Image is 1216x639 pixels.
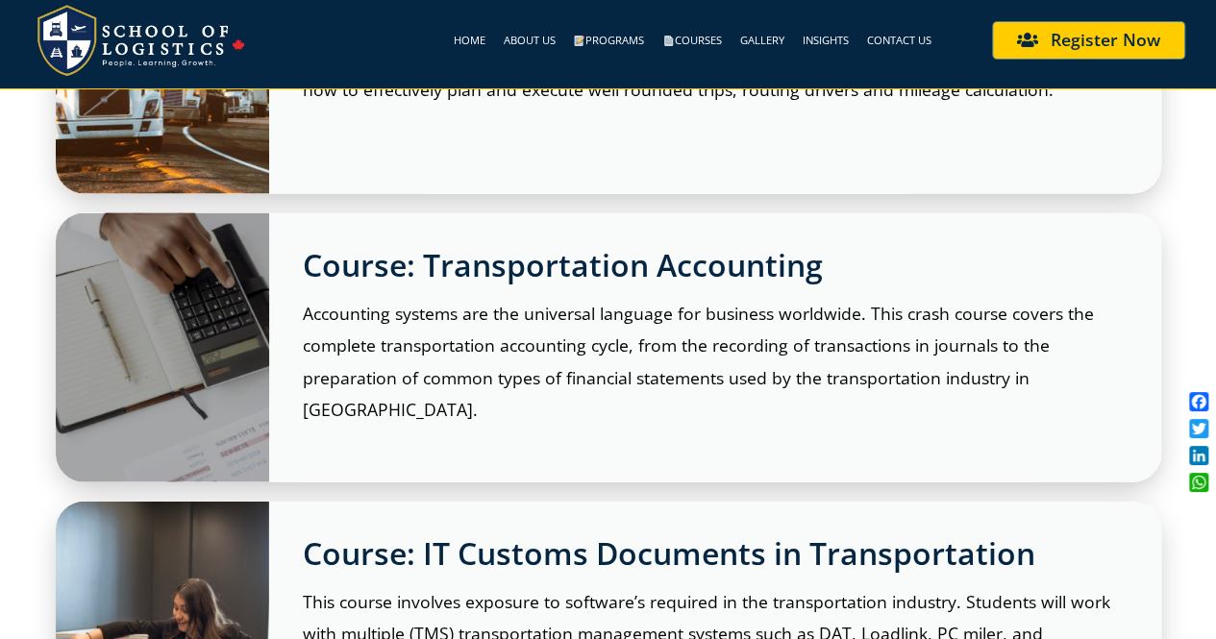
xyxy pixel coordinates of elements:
a: LinkedIn [1185,442,1212,469]
h2: Course: Transportation Accounting [303,247,1128,283]
span: Register Now [1051,32,1160,49]
a: About Us [503,18,555,62]
a: Insights [803,18,849,62]
a: Contact Us [867,18,931,62]
a: Facebook [1185,388,1212,415]
h2: Course: IT Customs Documents in Transportation [303,535,1128,572]
a: Home [453,18,484,62]
a: Register Now [992,21,1185,60]
nav: Menu [249,18,931,62]
a: Twitter [1185,415,1212,442]
a: Gallery [740,18,784,62]
div: Accounting systems are the universal language for business worldwide. This crash course covers th... [303,298,1128,427]
a: Courses [662,18,722,62]
a: Programs [573,18,644,62]
img: 📝 [574,36,584,46]
img: 📄 [663,36,674,46]
a: WhatsApp [1185,469,1212,496]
